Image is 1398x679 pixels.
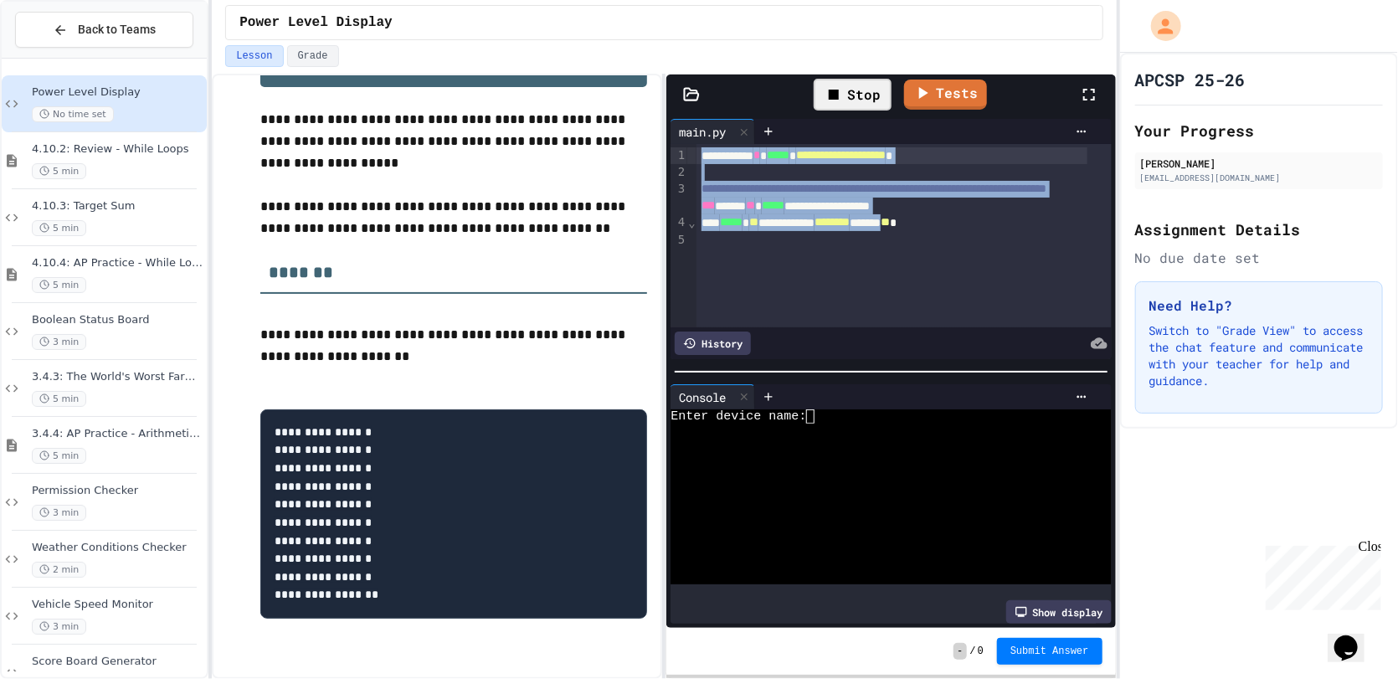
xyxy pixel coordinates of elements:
[814,79,892,111] div: Stop
[671,214,687,231] div: 4
[1259,539,1381,610] iframe: chat widget
[32,199,203,213] span: 4.10.3: Target Sum
[953,643,966,660] span: -
[1135,218,1383,241] h2: Assignment Details
[671,119,755,144] div: main.py
[970,645,976,658] span: /
[32,85,203,100] span: Power Level Display
[1135,248,1383,268] div: No due date set
[15,12,193,48] button: Back to Teams
[1133,7,1185,45] div: My Account
[32,313,203,327] span: Boolean Status Board
[32,541,203,555] span: Weather Conditions Checker
[1010,645,1089,658] span: Submit Answer
[687,216,696,229] span: Fold line
[671,181,687,215] div: 3
[1328,612,1381,662] iframe: chat widget
[287,45,339,67] button: Grade
[1135,119,1383,142] h2: Your Progress
[32,256,203,270] span: 4.10.4: AP Practice - While Loops
[671,388,734,406] div: Console
[1135,68,1246,91] h1: APCSP 25-26
[32,598,203,612] span: Vehicle Speed Monitor
[32,334,86,350] span: 3 min
[671,164,687,181] div: 2
[32,655,203,669] span: Score Board Generator
[1149,296,1369,316] h3: Need Help?
[675,332,751,355] div: History
[32,619,86,635] span: 3 min
[239,13,392,33] span: Power Level Display
[978,645,984,658] span: 0
[32,391,86,407] span: 5 min
[32,448,86,464] span: 5 min
[225,45,283,67] button: Lesson
[78,21,156,39] span: Back to Teams
[32,370,203,384] span: 3.4.3: The World's Worst Farmers Market
[32,484,203,498] span: Permission Checker
[32,562,86,578] span: 2 min
[671,409,806,424] span: Enter device name:
[32,505,86,521] span: 3 min
[32,277,86,293] span: 5 min
[32,220,86,236] span: 5 min
[7,7,116,106] div: Chat with us now!Close
[671,232,687,249] div: 5
[32,106,114,122] span: No time set
[1140,172,1378,184] div: [EMAIL_ADDRESS][DOMAIN_NAME]
[32,163,86,179] span: 5 min
[32,142,203,157] span: 4.10.2: Review - While Loops
[32,427,203,441] span: 3.4.4: AP Practice - Arithmetic Operators
[671,384,755,409] div: Console
[1140,156,1378,171] div: [PERSON_NAME]
[671,123,734,141] div: main.py
[671,147,687,164] div: 1
[1006,600,1112,624] div: Show display
[1149,322,1369,389] p: Switch to "Grade View" to access the chat feature and communicate with your teacher for help and ...
[997,638,1102,665] button: Submit Answer
[904,80,987,110] a: Tests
